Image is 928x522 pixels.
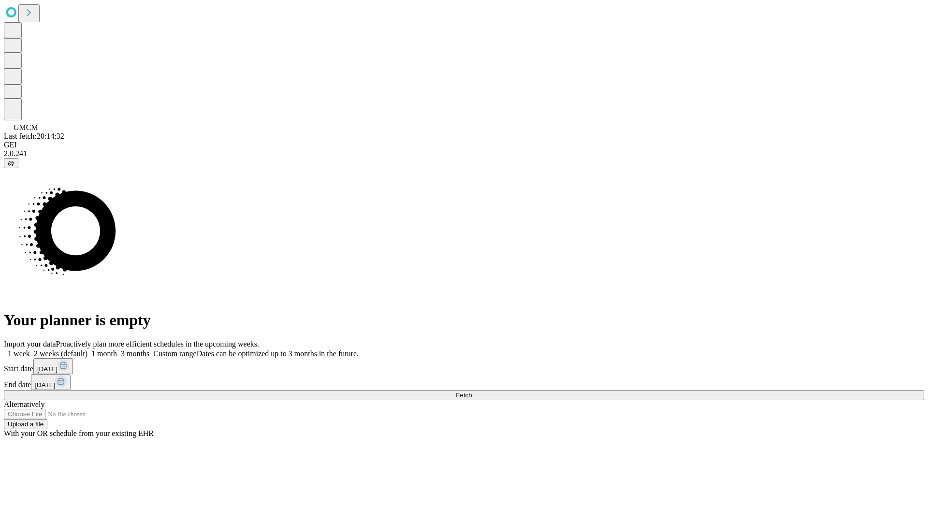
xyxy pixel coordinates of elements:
[35,381,55,389] span: [DATE]
[8,159,14,167] span: @
[4,158,18,168] button: @
[56,340,259,348] span: Proactively plan more efficient schedules in the upcoming weeks.
[34,349,87,358] span: 2 weeks (default)
[8,349,30,358] span: 1 week
[4,429,154,437] span: With your OR schedule from your existing EHR
[31,374,71,390] button: [DATE]
[153,349,196,358] span: Custom range
[4,419,47,429] button: Upload a file
[33,358,73,374] button: [DATE]
[4,311,924,329] h1: Your planner is empty
[4,141,924,149] div: GEI
[4,132,64,140] span: Last fetch: 20:14:32
[4,358,924,374] div: Start date
[197,349,359,358] span: Dates can be optimized up to 3 months in the future.
[91,349,117,358] span: 1 month
[456,391,472,399] span: Fetch
[4,400,44,408] span: Alternatively
[121,349,149,358] span: 3 months
[4,374,924,390] div: End date
[4,149,924,158] div: 2.0.241
[4,340,56,348] span: Import your data
[37,365,58,373] span: [DATE]
[14,123,38,131] span: GMCM
[4,390,924,400] button: Fetch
